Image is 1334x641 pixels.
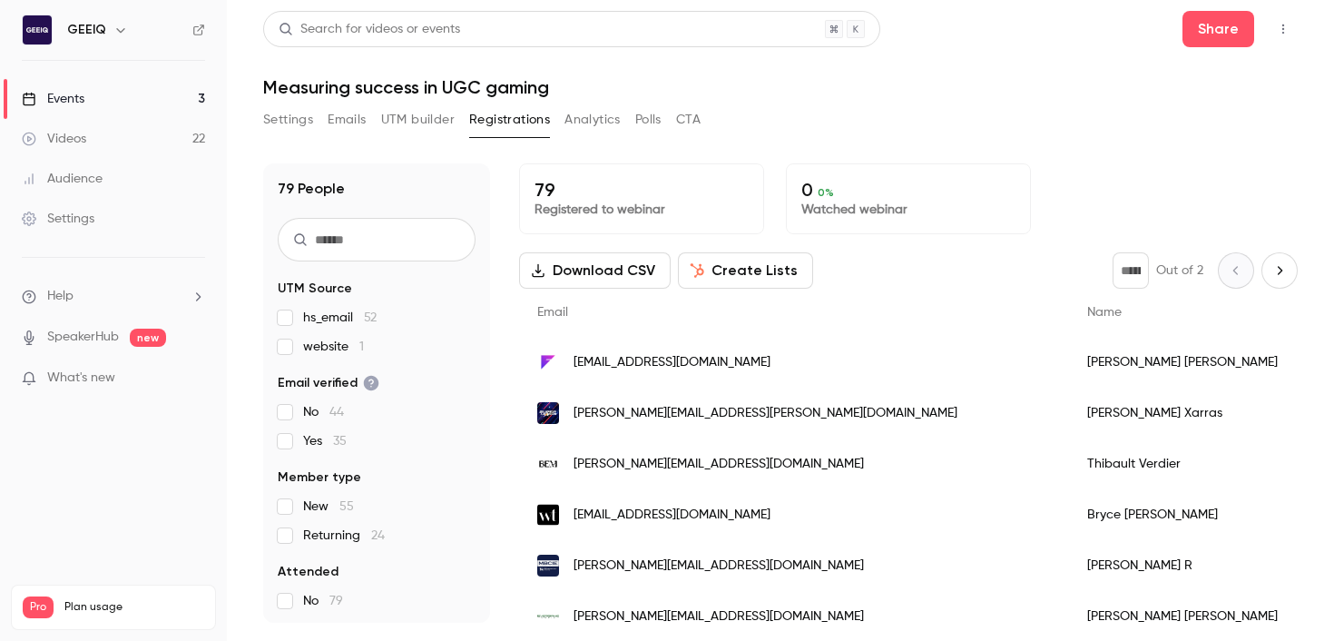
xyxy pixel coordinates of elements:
[22,170,103,188] div: Audience
[635,105,662,134] button: Polls
[469,105,550,134] button: Registrations
[278,468,361,487] span: Member type
[364,311,377,324] span: 52
[574,607,864,626] span: [PERSON_NAME][EMAIL_ADDRESS][DOMAIN_NAME]
[130,329,166,347] span: new
[537,504,559,526] img: itsworkingtitle.com
[22,130,86,148] div: Videos
[67,21,106,39] h6: GEEIQ
[263,76,1298,98] h1: Measuring success in UGC gaming
[574,557,864,576] span: [PERSON_NAME][EMAIL_ADDRESS][DOMAIN_NAME]
[574,353,770,372] span: [EMAIL_ADDRESS][DOMAIN_NAME]
[303,592,343,610] span: No
[1069,439,1296,489] div: Thibault Verdier
[303,432,347,450] span: Yes
[359,340,364,353] span: 1
[333,435,347,448] span: 35
[537,402,559,424] img: superleague.com
[574,506,770,525] span: [EMAIL_ADDRESS][DOMAIN_NAME]
[1069,337,1296,388] div: [PERSON_NAME] [PERSON_NAME]
[537,306,568,319] span: Email
[535,179,749,201] p: 79
[22,90,84,108] div: Events
[535,201,749,219] p: Registered to webinar
[303,338,364,356] span: website
[263,105,313,134] button: Settings
[574,404,957,423] span: [PERSON_NAME][EMAIL_ADDRESS][PERSON_NAME][DOMAIN_NAME]
[278,374,379,392] span: Email verified
[1087,306,1122,319] span: Name
[329,406,344,419] span: 44
[303,498,354,516] span: New
[381,105,455,134] button: UTM builder
[329,595,343,607] span: 79
[537,606,559,627] img: evergamemedia.com
[1069,540,1296,591] div: [PERSON_NAME] R
[1156,261,1203,280] p: Out of 2
[678,252,813,289] button: Create Lists
[574,455,864,474] span: [PERSON_NAME][EMAIL_ADDRESS][DOMAIN_NAME]
[1069,388,1296,439] div: [PERSON_NAME] Xarras
[22,210,94,228] div: Settings
[23,15,52,44] img: GEEIQ
[278,178,345,200] h1: 79 People
[1069,489,1296,540] div: Bryce [PERSON_NAME]
[371,529,385,542] span: 24
[328,105,366,134] button: Emails
[1261,252,1298,289] button: Next page
[22,287,205,306] li: help-dropdown-opener
[801,179,1015,201] p: 0
[64,600,204,615] span: Plan usage
[537,453,559,475] img: bem.builders
[47,369,115,388] span: What's new
[23,597,54,618] span: Pro
[47,287,74,306] span: Help
[537,555,559,577] img: mbcie.org
[1182,11,1254,47] button: Share
[303,309,377,327] span: hs_email
[339,500,354,513] span: 55
[818,186,834,199] span: 0 %
[47,328,119,347] a: SpeakerHub
[537,351,559,373] img: fleepas.com
[183,370,205,387] iframe: Noticeable Trigger
[801,201,1015,219] p: Watched webinar
[564,105,621,134] button: Analytics
[519,252,671,289] button: Download CSV
[676,105,701,134] button: CTA
[278,563,338,581] span: Attended
[278,280,352,298] span: UTM Source
[303,527,385,545] span: Returning
[303,403,344,421] span: No
[279,20,460,39] div: Search for videos or events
